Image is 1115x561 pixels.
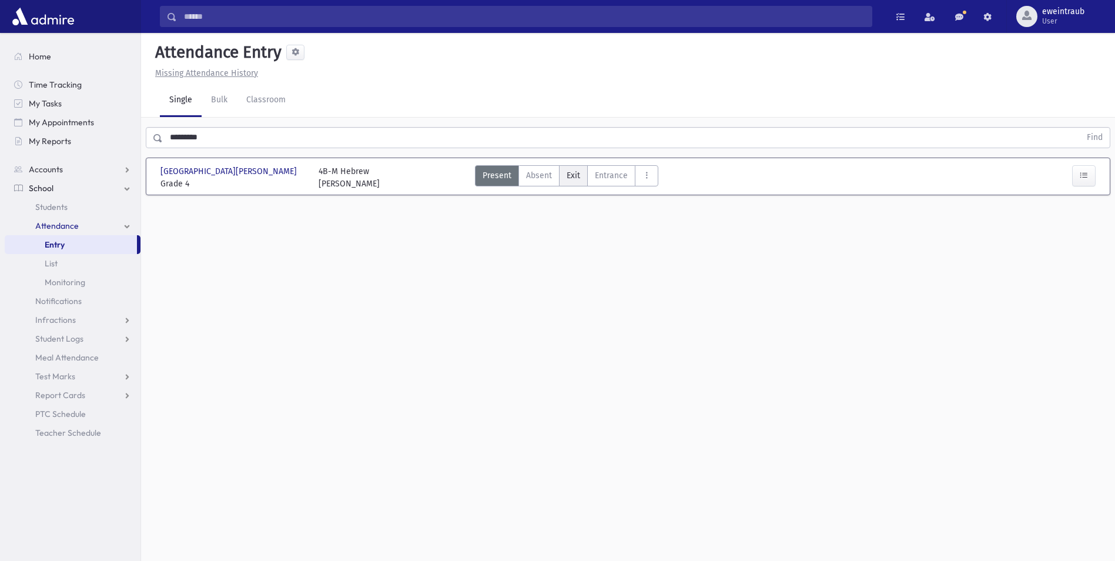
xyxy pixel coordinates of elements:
[567,169,580,182] span: Exit
[1042,16,1084,26] span: User
[237,84,295,117] a: Classroom
[595,169,628,182] span: Entrance
[35,296,82,306] span: Notifications
[526,169,552,182] span: Absent
[160,165,299,178] span: [GEOGRAPHIC_DATA][PERSON_NAME]
[319,165,380,190] div: 4B-M Hebrew [PERSON_NAME]
[5,179,140,198] a: School
[35,202,68,212] span: Students
[155,68,258,78] u: Missing Attendance History
[35,371,75,382] span: Test Marks
[29,98,62,109] span: My Tasks
[35,409,86,419] span: PTC Schedule
[5,198,140,216] a: Students
[45,277,85,288] span: Monitoring
[150,68,258,78] a: Missing Attendance History
[5,423,140,442] a: Teacher Schedule
[29,51,51,62] span: Home
[29,183,53,193] span: School
[5,113,140,132] a: My Appointments
[475,165,658,190] div: AttTypes
[160,84,202,117] a: Single
[5,292,140,310] a: Notifications
[5,348,140,367] a: Meal Attendance
[29,117,94,128] span: My Appointments
[5,367,140,386] a: Test Marks
[5,329,140,348] a: Student Logs
[150,42,282,62] h5: Attendance Entry
[35,221,79,231] span: Attendance
[35,315,76,325] span: Infractions
[5,273,140,292] a: Monitoring
[5,216,140,235] a: Attendance
[5,405,140,423] a: PTC Schedule
[160,178,307,190] span: Grade 4
[45,258,58,269] span: List
[35,352,99,363] span: Meal Attendance
[5,94,140,113] a: My Tasks
[1042,7,1084,16] span: eweintraub
[9,5,77,28] img: AdmirePro
[177,6,872,27] input: Search
[1080,128,1110,148] button: Find
[5,47,140,66] a: Home
[29,79,82,90] span: Time Tracking
[5,235,137,254] a: Entry
[5,254,140,273] a: List
[35,333,83,344] span: Student Logs
[29,136,71,146] span: My Reports
[35,390,85,400] span: Report Cards
[483,169,511,182] span: Present
[5,75,140,94] a: Time Tracking
[45,239,65,250] span: Entry
[5,310,140,329] a: Infractions
[29,164,63,175] span: Accounts
[5,386,140,405] a: Report Cards
[5,160,140,179] a: Accounts
[5,132,140,151] a: My Reports
[202,84,237,117] a: Bulk
[35,428,101,438] span: Teacher Schedule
